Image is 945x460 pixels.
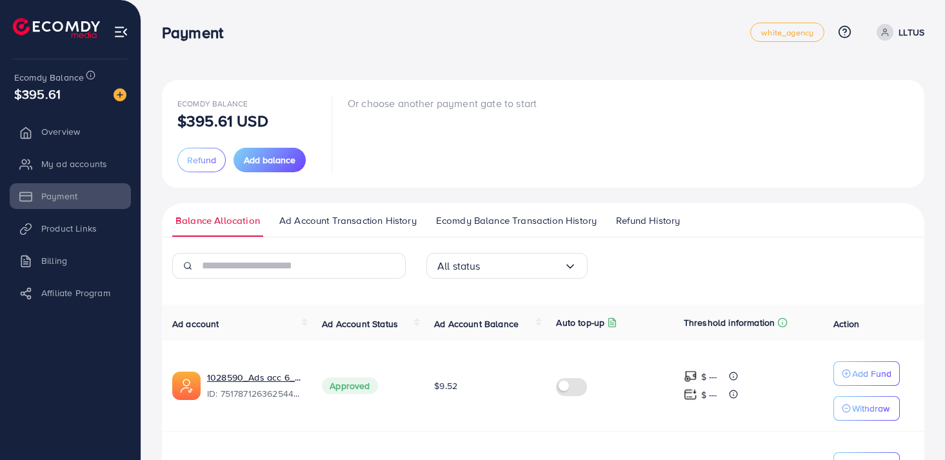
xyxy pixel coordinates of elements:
[852,401,890,416] p: Withdraw
[177,148,226,172] button: Refund
[833,317,859,330] span: Action
[481,256,564,276] input: Search for option
[175,214,260,228] span: Balance Allocation
[207,387,301,400] span: ID: 7517871263625445383
[556,315,604,330] p: Auto top-up
[172,372,201,400] img: ic-ads-acc.e4c84228.svg
[750,23,824,42] a: white_agency
[162,23,234,42] h3: Payment
[434,379,457,392] span: $9.52
[114,25,128,39] img: menu
[14,85,61,103] span: $395.61
[701,369,717,385] p: $ ---
[426,253,588,279] div: Search for option
[833,361,900,386] button: Add Fund
[13,18,100,38] img: logo
[852,366,891,381] p: Add Fund
[684,315,775,330] p: Threshold information
[279,214,417,228] span: Ad Account Transaction History
[871,24,924,41] a: LLTUS
[207,371,301,401] div: <span class='underline'>1028590_Ads acc 6_1750390915755</span></br>7517871263625445383
[348,95,537,111] p: Or choose another payment gate to start
[616,214,680,228] span: Refund History
[234,148,306,172] button: Add balance
[322,317,398,330] span: Ad Account Status
[207,371,301,384] a: 1028590_Ads acc 6_1750390915755
[437,256,481,276] span: All status
[761,28,813,37] span: white_agency
[684,370,697,383] img: top-up amount
[322,377,377,394] span: Approved
[833,396,900,421] button: Withdraw
[114,88,126,101] img: image
[436,214,597,228] span: Ecomdy Balance Transaction History
[684,388,697,401] img: top-up amount
[701,387,717,403] p: $ ---
[434,317,519,330] span: Ad Account Balance
[187,154,216,166] span: Refund
[177,98,248,109] span: Ecomdy Balance
[14,71,84,84] span: Ecomdy Balance
[899,25,924,40] p: LLTUS
[172,317,219,330] span: Ad account
[244,154,295,166] span: Add balance
[177,113,268,128] p: $395.61 USD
